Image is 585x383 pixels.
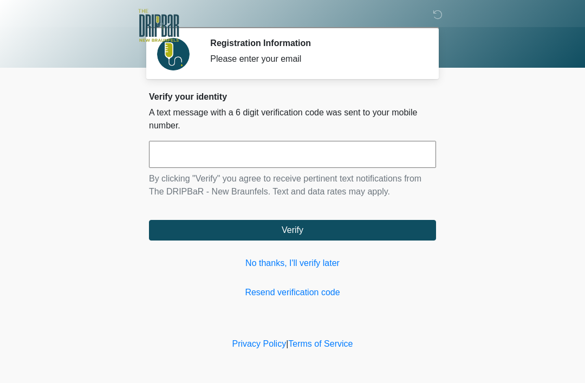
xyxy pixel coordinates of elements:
[232,339,287,348] a: Privacy Policy
[149,286,436,299] a: Resend verification code
[149,172,436,198] p: By clicking "Verify" you agree to receive pertinent text notifications from The DRIPBaR - New Bra...
[149,220,436,241] button: Verify
[149,106,436,132] p: A text message with a 6 digit verification code was sent to your mobile number.
[138,8,179,43] img: The DRIPBaR - New Braunfels Logo
[149,92,436,102] h2: Verify your identity
[286,339,288,348] a: |
[149,257,436,270] a: No thanks, I'll verify later
[210,53,420,66] div: Please enter your email
[157,38,190,70] img: Agent Avatar
[288,339,353,348] a: Terms of Service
